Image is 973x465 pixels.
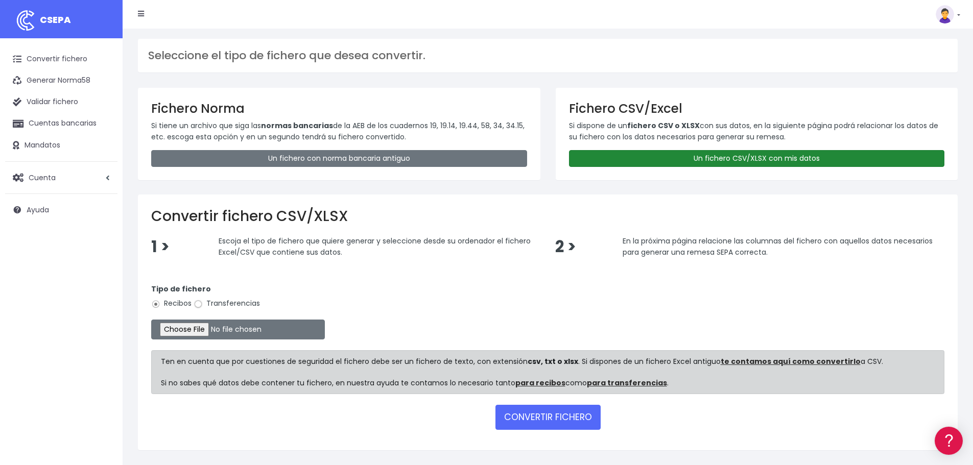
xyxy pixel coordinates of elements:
a: Cuenta [5,167,117,188]
span: Ayuda [27,205,49,215]
a: te contamos aquí como convertirlo [721,356,861,366]
h3: Fichero Norma [151,101,527,116]
a: Un fichero con norma bancaria antiguo [151,150,527,167]
span: En la próxima página relacione las columnas del fichero con aquellos datos necesarios para genera... [623,236,933,257]
div: Convertir ficheros [10,113,194,123]
strong: normas bancarias [261,120,333,131]
label: Recibos [151,298,192,309]
a: Problemas habituales [10,145,194,161]
span: 1 > [151,236,170,258]
h2: Convertir fichero CSV/XLSX [151,208,944,225]
div: Información general [10,71,194,81]
p: Si tiene un archivo que siga las de la AEB de los cuadernos 19, 19.14, 19.44, 58, 34, 34.15, etc.... [151,120,527,143]
span: Escoja el tipo de fichero que quiere generar y seleccione desde su ordenador el fichero Excel/CSV... [219,236,531,257]
a: API [10,261,194,277]
a: Perfiles de empresas [10,177,194,192]
span: CSEPA [40,13,71,26]
h3: Seleccione el tipo de fichero que desea convertir. [148,49,947,62]
a: Ayuda [5,199,117,221]
a: POWERED BY ENCHANT [140,294,197,304]
a: Formatos [10,129,194,145]
a: General [10,219,194,235]
a: Generar Norma58 [5,70,117,91]
strong: Tipo de fichero [151,284,211,294]
a: Cuentas bancarias [5,113,117,134]
strong: fichero CSV o XLSX [627,120,700,131]
div: Ten en cuenta que por cuestiones de seguridad el fichero debe ser un fichero de texto, con extens... [151,350,944,394]
a: Validar fichero [5,91,117,113]
p: Si dispone de un con sus datos, en la siguiente página podrá relacionar los datos de su fichero c... [569,120,945,143]
button: Contáctanos [10,273,194,291]
strong: csv, txt o xlsx [528,356,578,366]
span: Cuenta [29,172,56,182]
label: Transferencias [194,298,260,309]
button: CONVERTIR FICHERO [495,405,601,429]
a: Mandatos [5,135,117,156]
a: para recibos [515,378,565,388]
span: 2 > [555,236,576,258]
div: Programadores [10,245,194,255]
div: Facturación [10,203,194,212]
a: Convertir fichero [5,48,117,70]
a: Videotutoriales [10,161,194,177]
a: Información general [10,87,194,103]
a: para transferencias [587,378,667,388]
h3: Fichero CSV/Excel [569,101,945,116]
img: profile [936,5,954,23]
img: logo [13,8,38,33]
a: Un fichero CSV/XLSX con mis datos [569,150,945,167]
